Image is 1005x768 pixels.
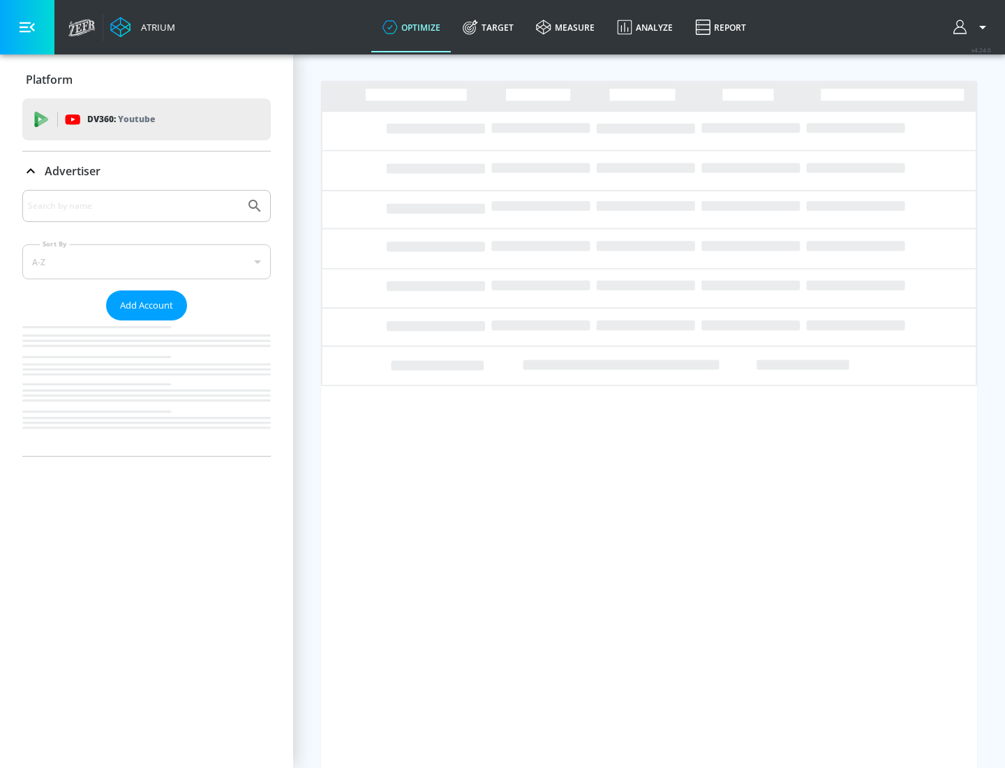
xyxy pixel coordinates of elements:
a: Analyze [606,2,684,52]
div: Advertiser [22,152,271,191]
a: measure [525,2,606,52]
div: A-Z [22,244,271,279]
span: Add Account [120,297,173,313]
span: v 4.24.0 [971,46,991,54]
input: Search by name [28,197,239,215]
p: DV360: [87,112,155,127]
div: Advertiser [22,190,271,456]
p: Platform [26,72,73,87]
div: DV360: Youtube [22,98,271,140]
nav: list of Advertiser [22,320,271,456]
label: Sort By [40,239,70,249]
p: Advertiser [45,163,100,179]
a: Report [684,2,757,52]
a: Atrium [110,17,175,38]
a: Target [452,2,525,52]
div: Atrium [135,21,175,34]
a: optimize [371,2,452,52]
p: Youtube [118,112,155,126]
button: Add Account [106,290,187,320]
div: Platform [22,60,271,99]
